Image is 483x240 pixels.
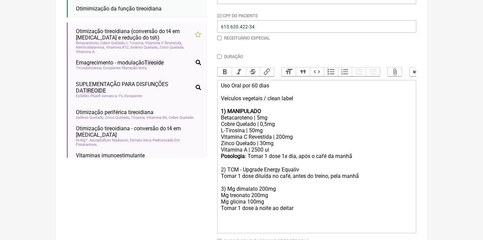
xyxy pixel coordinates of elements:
button: Quote [296,68,310,76]
label: CPF do Paciente [217,13,258,18]
button: Attach Files [388,68,402,76]
span: Otimimização da função tireoidiana [76,5,162,12]
span: Id-Alg™, Ascophyllum Nodosum, Extrato Seco Padronizado Em Florataninos [76,138,201,147]
button: Bold [218,68,232,76]
button: Increase Level [366,68,380,76]
span: Tirosina [131,115,145,120]
button: Decrease Level [352,68,366,76]
strong: 1) MANIPULADO [221,108,261,114]
span: Vitamina A [76,50,95,54]
div: Uso Oral por 60 dias Veículos vegetais / clean label [221,82,413,114]
span: Otimização periférica tireoidiana [76,109,153,115]
span: Vitaminas imunoestimulante [76,152,145,159]
div: Vitamina C Revestida | 200mg [221,134,413,140]
button: Link [260,68,274,76]
button: Heading [282,68,296,76]
span: Metilcobalamina, Vitamina B12 [76,45,129,50]
span: Excipiente liberação lenta [103,66,148,70]
span: Otimização tireoidiana - conversão do t4 em [MEDICAL_DATA] [76,125,201,138]
div: L-Tirosina | 50mg [221,127,413,134]
div: Betacaroteno | 5mg [221,114,413,121]
span: Zinco Quelado [159,45,184,50]
span: Vitamina C Revestida [145,41,182,45]
span: ExSelen Plus® extrato a 1% [76,94,123,98]
span: Emagrecimento - modulação [76,59,164,66]
button: Strikethrough [246,68,260,76]
button: Bullets [324,68,338,76]
label: Duração [224,54,243,59]
span: Betacaroteno [76,41,99,45]
span: Excipiente [124,94,143,98]
span: Vitamina B6 [146,115,168,120]
span: SUPLEMENTAÇÃO PARA DISFUNÇÕES DA [76,81,193,94]
span: Selênio Quelado [76,115,104,120]
div: Vitamina A | 2500 ui [221,146,413,153]
span: Zinco Quelado [105,115,130,120]
span: TIREOIDE [83,87,106,94]
span: Selênio Quelado [130,45,158,50]
button: Undo [410,68,424,76]
span: Tri-iodotirosina [76,66,102,70]
div: Cobre Quelado | 0,5mg [221,121,413,127]
strong: Posologia [221,153,245,159]
div: Zinco Quelado | 30mg [221,140,413,146]
span: Tireoide [144,59,164,66]
label: Receituário Especial [224,35,270,41]
button: Code [310,68,324,76]
span: Cobre Quelado [100,41,125,45]
span: Otimização tireoidiana (conversão do t4 em [MEDICAL_DATA] e redução do tsh) [76,28,195,41]
span: L-Tirosina [126,41,144,45]
button: Numbers [338,68,352,76]
button: Italic [232,68,246,76]
div: : Tomar 1 dose 1x dia, após o café da manhã ㅤ 2) TCM - Upgrade Energy Equaliv Tomar 1 dose diluíd... [221,153,413,231]
span: Cobre Quelado [169,115,194,120]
